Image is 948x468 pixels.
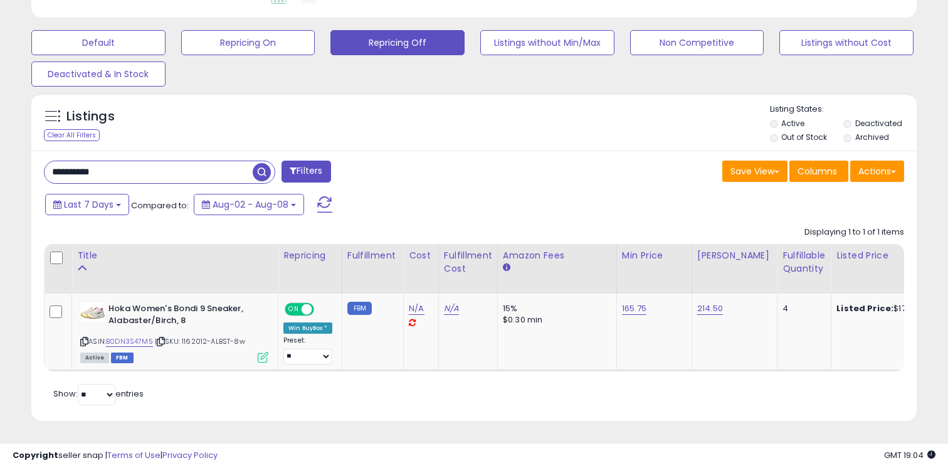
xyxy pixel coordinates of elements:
div: Fulfillable Quantity [782,249,826,275]
b: Listed Price: [836,302,893,314]
a: Privacy Policy [162,449,218,461]
div: seller snap | | [13,450,218,462]
button: Filters [282,161,330,183]
p: Listing States: [770,104,917,115]
button: Default [31,30,166,55]
b: Hoka Women's Bondi 9 Sneaker, Alabaster/Birch, 8 [108,303,261,329]
div: Min Price [622,249,687,262]
span: ON [286,304,302,315]
a: N/A [444,302,459,315]
span: | SKU: 1162012-ALBST-8w [155,336,245,346]
span: FBM [111,353,134,363]
label: Active [781,118,804,129]
label: Archived [855,132,889,142]
a: 165.75 [622,302,646,315]
small: Amazon Fees. [503,262,510,274]
div: 4 [782,303,821,314]
button: Listings without Cost [779,30,914,55]
div: Displaying 1 to 1 of 1 items [804,226,904,238]
div: Repricing [283,249,337,262]
a: 214.50 [697,302,723,315]
button: Columns [789,161,848,182]
div: Amazon Fees [503,249,611,262]
button: Repricing Off [330,30,465,55]
span: Compared to: [131,199,189,211]
div: 15% [503,303,607,314]
span: All listings currently available for purchase on Amazon [80,353,109,363]
div: Fulfillment [347,249,398,262]
span: Aug-02 - Aug-08 [213,198,288,211]
div: [PERSON_NAME] [697,249,772,262]
div: Win BuyBox * [283,322,332,334]
h5: Listings [66,108,115,125]
div: Listed Price [836,249,945,262]
div: $0.30 min [503,314,607,326]
div: ASIN: [80,303,268,361]
a: N/A [409,302,424,315]
div: Title [77,249,273,262]
span: Last 7 Days [64,198,113,211]
label: Deactivated [855,118,902,129]
a: Terms of Use [107,449,161,461]
div: Clear All Filters [44,129,100,141]
span: Show: entries [53,388,144,400]
button: Listings without Min/Max [480,30,614,55]
label: Out of Stock [781,132,827,142]
strong: Copyright [13,449,58,461]
button: Deactivated & In Stock [31,61,166,87]
span: OFF [312,304,332,315]
small: FBM [347,302,372,315]
button: Aug-02 - Aug-08 [194,194,304,215]
button: Last 7 Days [45,194,129,215]
span: Columns [798,165,837,178]
button: Repricing On [181,30,315,55]
div: $175.00 [836,303,940,314]
div: Preset: [283,336,332,364]
a: B0DN3S47M5 [106,336,153,347]
button: Actions [850,161,904,182]
img: 31rLOh6nsIL._SL40_.jpg [80,303,105,322]
div: Fulfillment Cost [444,249,492,275]
button: Non Competitive [630,30,764,55]
div: Cost [409,249,433,262]
button: Save View [722,161,787,182]
span: 2025-08-16 19:04 GMT [884,449,935,461]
